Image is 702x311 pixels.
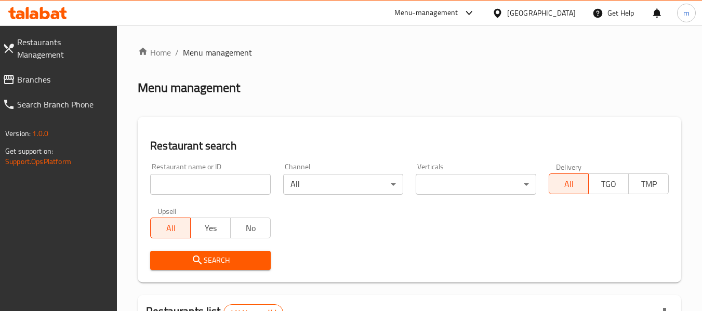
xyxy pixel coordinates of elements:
[155,221,187,236] span: All
[150,251,270,270] button: Search
[150,174,270,195] input: Search for restaurant name or ID..
[158,254,262,267] span: Search
[416,174,536,195] div: ​
[683,7,690,19] span: m
[138,79,240,96] h2: Menu management
[183,46,252,59] span: Menu management
[138,46,681,59] nav: breadcrumb
[157,207,177,214] label: Upsell
[138,46,171,59] a: Home
[5,127,31,140] span: Version:
[150,138,669,154] h2: Restaurant search
[17,73,109,86] span: Branches
[230,218,271,238] button: No
[235,221,267,236] span: No
[628,173,669,194] button: TMP
[17,98,109,111] span: Search Branch Phone
[190,218,231,238] button: Yes
[32,127,48,140] span: 1.0.0
[150,218,191,238] button: All
[175,46,179,59] li: /
[17,36,109,61] span: Restaurants Management
[283,174,403,195] div: All
[507,7,576,19] div: [GEOGRAPHIC_DATA]
[195,221,227,236] span: Yes
[394,7,458,19] div: Menu-management
[5,155,71,168] a: Support.OpsPlatform
[556,163,582,170] label: Delivery
[593,177,625,192] span: TGO
[553,177,585,192] span: All
[633,177,665,192] span: TMP
[549,173,589,194] button: All
[588,173,629,194] button: TGO
[5,144,53,158] span: Get support on:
